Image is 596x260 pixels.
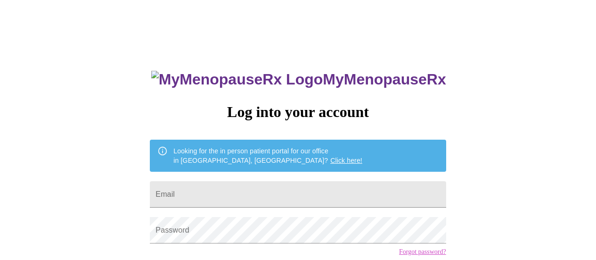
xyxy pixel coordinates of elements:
[150,103,446,121] h3: Log into your account
[330,157,362,164] a: Click here!
[173,143,362,169] div: Looking for the in person patient portal for our office in [GEOGRAPHIC_DATA], [GEOGRAPHIC_DATA]?
[399,248,446,256] a: Forgot password?
[151,71,446,88] h3: MyMenopauseRx
[151,71,323,88] img: MyMenopauseRx Logo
